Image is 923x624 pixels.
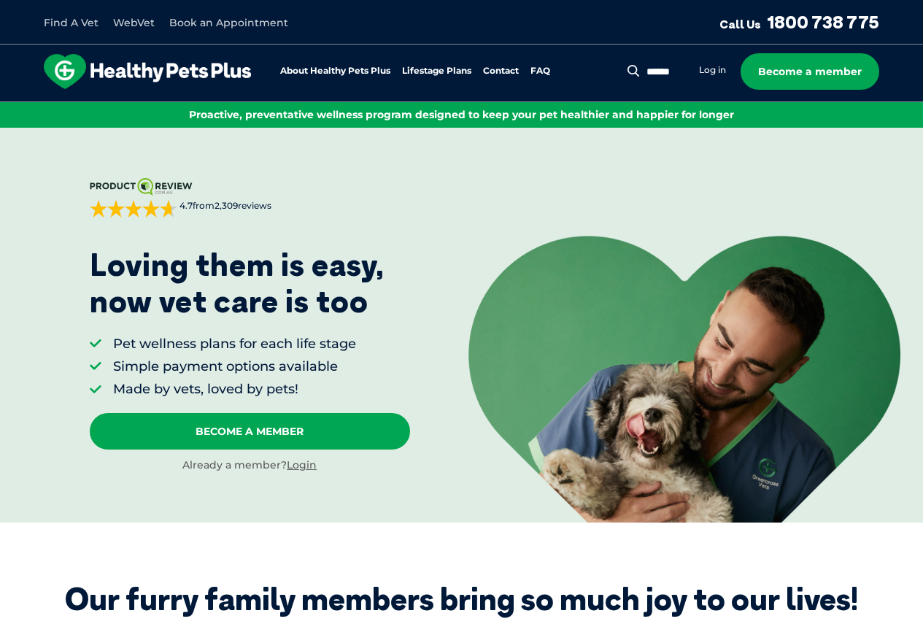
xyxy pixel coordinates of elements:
[719,17,761,31] span: Call Us
[113,358,356,376] li: Simple payment options available
[113,16,155,29] a: WebVet
[44,54,251,89] img: hpp-logo
[402,66,471,76] a: Lifestage Plans
[189,108,734,121] span: Proactive, preventative wellness program designed to keep your pet healthier and happier for longer
[530,66,550,76] a: FAQ
[90,458,410,473] div: Already a member?
[280,66,390,76] a: About Healthy Pets Plus
[90,247,385,320] p: Loving them is easy, now vet care is too
[483,66,519,76] a: Contact
[741,53,879,90] a: Become a member
[468,236,900,523] img: <p>Loving them is easy, <br /> now vet care is too</p>
[65,581,858,617] div: Our furry family members bring so much joy to our lives!
[287,458,317,471] a: Login
[169,16,288,29] a: Book an Appointment
[90,200,177,217] div: 4.7 out of 5 stars
[179,200,193,211] strong: 4.7
[215,200,271,211] span: 2,309 reviews
[90,413,410,450] a: Become A Member
[90,178,410,217] a: 4.7from2,309reviews
[699,64,726,76] a: Log in
[177,200,271,212] span: from
[719,11,879,33] a: Call Us1800 738 775
[113,335,356,353] li: Pet wellness plans for each life stage
[625,63,643,78] button: Search
[44,16,99,29] a: Find A Vet
[113,380,356,398] li: Made by vets, loved by pets!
